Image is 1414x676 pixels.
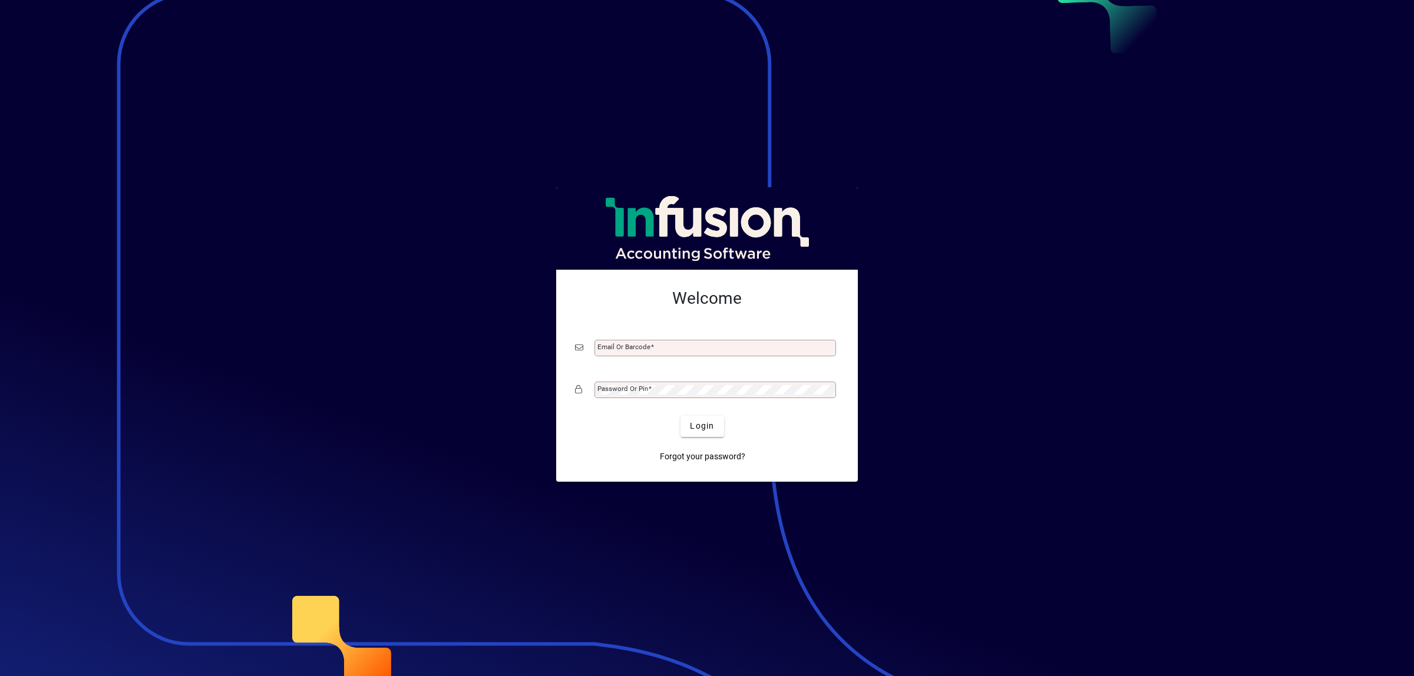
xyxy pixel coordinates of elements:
mat-label: Password or Pin [597,385,648,393]
button: Login [680,416,723,437]
a: Forgot your password? [655,446,750,468]
span: Login [690,420,714,432]
span: Forgot your password? [660,450,745,463]
mat-label: Email or Barcode [597,343,650,351]
h2: Welcome [575,289,839,309]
